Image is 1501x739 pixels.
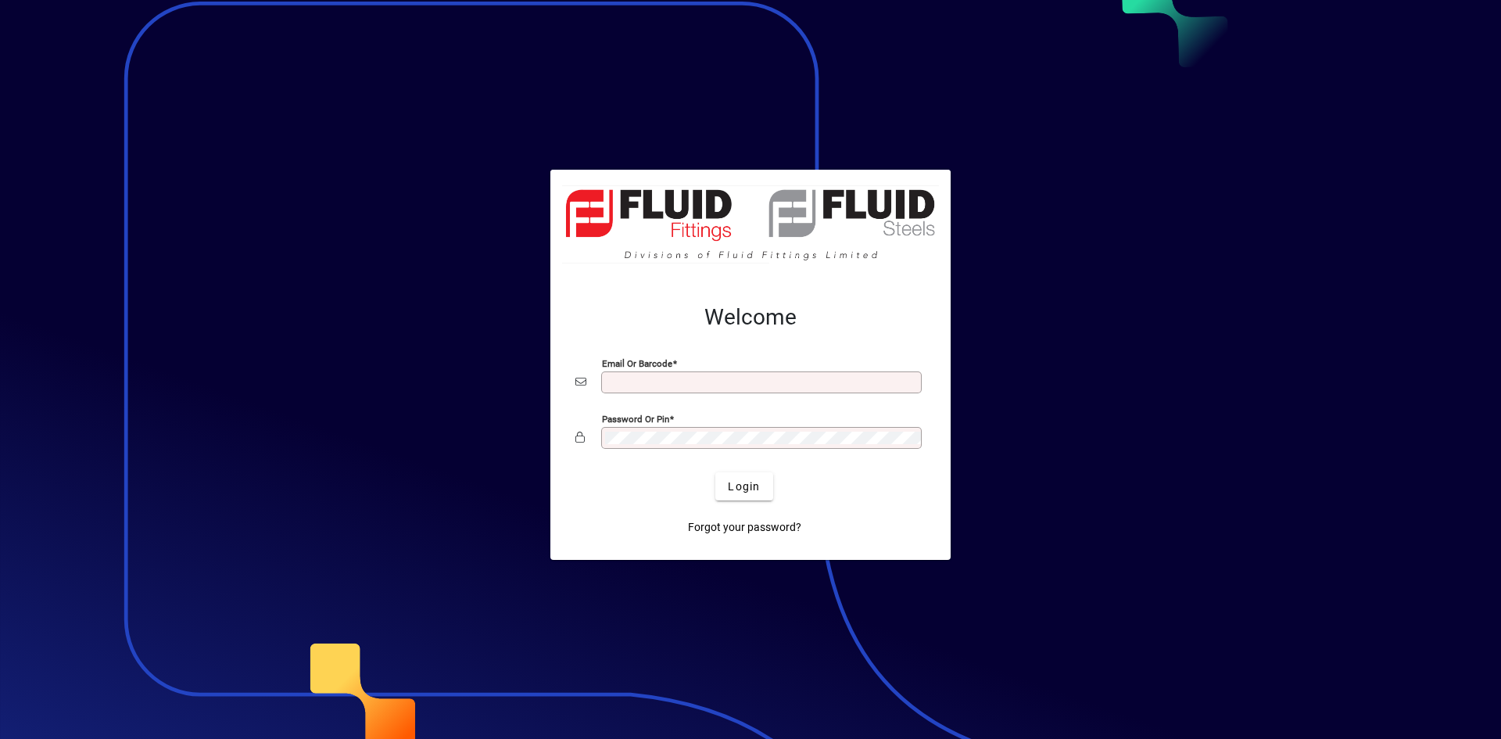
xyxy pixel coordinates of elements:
[602,358,672,369] mat-label: Email or Barcode
[688,519,801,536] span: Forgot your password?
[728,479,760,495] span: Login
[715,472,772,500] button: Login
[602,414,669,425] mat-label: Password or Pin
[682,513,808,541] a: Forgot your password?
[575,304,926,331] h2: Welcome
